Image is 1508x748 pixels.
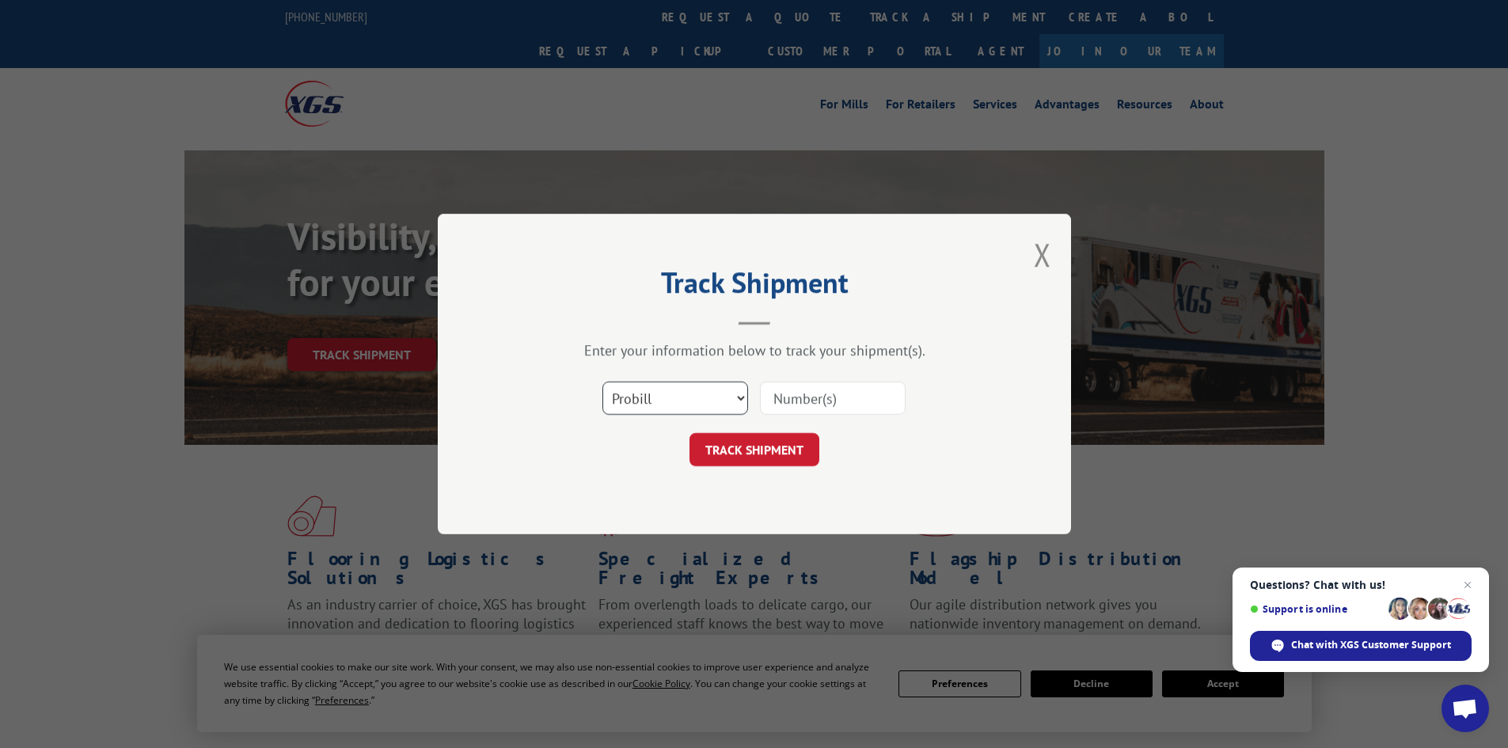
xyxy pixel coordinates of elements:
[1458,575,1477,594] span: Close chat
[517,271,992,302] h2: Track Shipment
[1250,603,1383,615] span: Support is online
[1250,579,1472,591] span: Questions? Chat with us!
[1250,631,1472,661] div: Chat with XGS Customer Support
[1034,234,1051,275] button: Close modal
[517,341,992,359] div: Enter your information below to track your shipment(s).
[689,433,819,466] button: TRACK SHIPMENT
[760,382,906,415] input: Number(s)
[1291,638,1451,652] span: Chat with XGS Customer Support
[1442,685,1489,732] div: Open chat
